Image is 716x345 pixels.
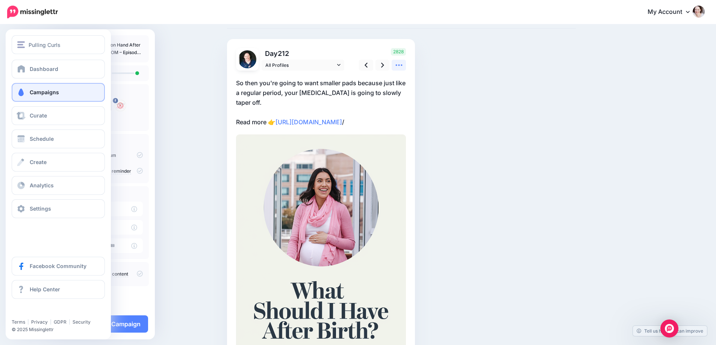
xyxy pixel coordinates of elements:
[50,319,51,325] span: |
[73,319,91,325] a: Security
[30,136,54,142] span: Schedule
[391,48,406,56] span: 2828
[30,286,60,292] span: Help Center
[12,35,105,54] button: Pulling Curls
[12,130,105,148] a: Schedule
[30,159,47,165] span: Create
[278,50,289,57] span: 212
[27,319,29,325] span: |
[30,112,47,119] span: Curate
[12,83,105,102] a: Campaigns
[12,326,109,333] li: © 2025 Missinglettr
[69,319,70,325] span: |
[12,308,69,316] iframe: Twitter Follow Button
[30,66,58,72] span: Dashboard
[54,319,67,325] a: GDPR
[12,106,105,125] a: Curate
[238,50,256,68] img: 293356615_413924647436347_5319703766953307182_n-bsa103635.jpg
[12,280,105,299] a: Help Center
[12,199,105,218] a: Settings
[7,6,58,18] img: Missinglettr
[114,99,126,111] img: 294267531_452028763599495_8356150534574631664_n-bsa103634.png
[262,48,345,59] p: Day
[17,41,25,48] img: menu.png
[236,78,406,127] p: So then you're going to want smaller pads because just like a regular period, your [MEDICAL_DATA]...
[276,118,342,126] a: [URL][DOMAIN_NAME]
[31,319,48,325] a: Privacy
[30,205,51,212] span: Settings
[29,41,61,49] span: Pulling Curls
[30,263,86,269] span: Facebook Community
[30,89,59,95] span: Campaigns
[262,60,344,71] a: All Profiles
[30,182,54,188] span: Analytics
[640,3,705,21] a: My Account
[633,326,707,336] a: Tell us how we can improve
[96,168,131,174] a: update reminder
[12,153,105,172] a: Create
[12,257,105,276] a: Facebook Community
[265,61,335,69] span: All Profiles
[12,176,105,195] a: Analytics
[12,60,105,78] a: Dashboard
[660,319,678,337] div: Open Intercom Messenger
[12,319,25,325] a: Terms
